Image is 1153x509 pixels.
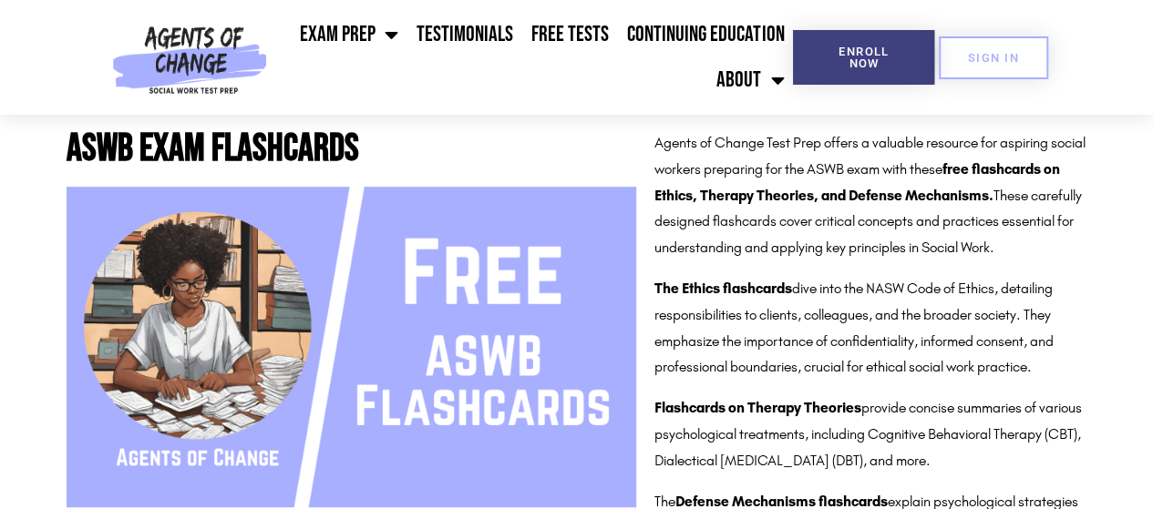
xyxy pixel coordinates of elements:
[274,12,793,103] nav: Menu
[654,160,1060,204] strong: free flashcards on Ethics, Therapy Theories, and Defense Mechanisms.
[654,395,1086,473] p: provide concise summaries of various psychological treatments, including Cognitive Behavioral The...
[707,57,793,103] a: About
[654,280,792,297] strong: The Ethics flashcards
[67,130,636,168] h2: ASWB Exam Flashcards
[793,30,934,85] a: Enroll Now
[522,12,618,57] a: Free Tests
[968,52,1019,64] span: SIGN IN
[822,46,905,69] span: Enroll Now
[654,399,861,416] strong: Flashcards on Therapy Theories
[939,36,1048,79] a: SIGN IN
[654,276,1086,381] p: dive into the NASW Code of Ethics, detailing responsibilities to clients, colleagues, and the bro...
[618,12,793,57] a: Continuing Education
[407,12,522,57] a: Testimonials
[654,130,1086,261] p: Agents of Change Test Prep offers a valuable resource for aspiring social workers preparing for t...
[291,12,407,57] a: Exam Prep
